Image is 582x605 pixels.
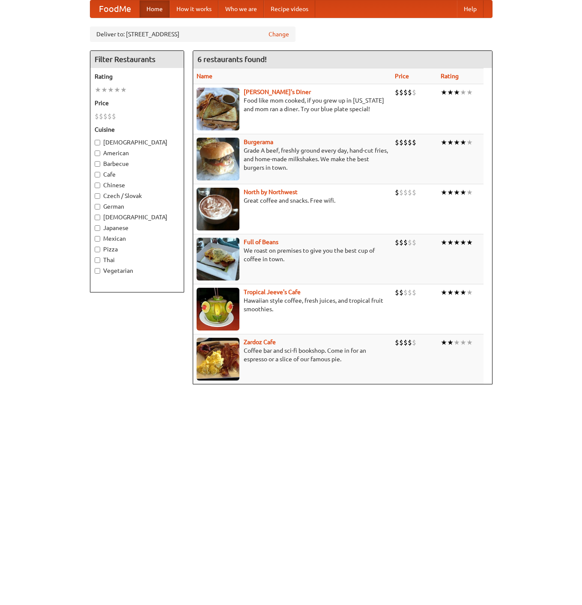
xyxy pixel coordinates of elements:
[197,296,388,313] p: Hawaiian style coffee, fresh juices, and tropical fruit smoothies.
[447,338,454,347] li: ★
[399,138,403,147] li: $
[457,0,484,18] a: Help
[170,0,218,18] a: How it works
[197,188,239,230] img: north.jpg
[95,172,100,177] input: Cafe
[90,27,295,42] div: Deliver to: [STREET_ADDRESS]
[95,257,100,263] input: Thai
[197,238,239,280] img: beans.jpg
[95,256,179,264] label: Thai
[244,289,301,295] a: Tropical Jeeve's Cafe
[218,0,264,18] a: Who we are
[112,112,116,121] li: $
[197,246,388,263] p: We roast on premises to give you the best cup of coffee in town.
[244,89,311,95] a: [PERSON_NAME]'s Diner
[395,238,399,247] li: $
[95,213,179,221] label: [DEMOGRAPHIC_DATA]
[107,112,112,121] li: $
[95,159,179,168] label: Barbecue
[197,288,239,331] img: jeeves.jpg
[466,288,473,297] li: ★
[466,338,473,347] li: ★
[447,288,454,297] li: ★
[399,288,403,297] li: $
[399,338,403,347] li: $
[101,85,107,94] li: ★
[197,73,212,80] a: Name
[408,338,412,347] li: $
[399,238,403,247] li: $
[95,170,179,179] label: Cafe
[103,112,107,121] li: $
[95,225,100,231] input: Japanese
[197,88,239,130] img: sallys.jpg
[447,138,454,147] li: ★
[95,266,179,275] label: Vegetarian
[466,188,473,197] li: ★
[441,88,447,97] li: ★
[197,96,388,113] p: Food like mom cooked, if you grew up in [US_STATE] and mom ran a diner. Try our blue plate special!
[95,202,179,211] label: German
[95,138,179,147] label: [DEMOGRAPHIC_DATA]
[244,339,276,345] b: Zardoz Cafe
[408,88,412,97] li: $
[403,238,408,247] li: $
[95,161,100,167] input: Barbecue
[395,73,409,80] a: Price
[90,0,140,18] a: FoodMe
[454,288,460,297] li: ★
[197,346,388,363] p: Coffee bar and sci-fi bookshop. Come in for an espresso or a slice of our famous pie.
[197,138,239,180] img: burgerama.jpg
[95,245,179,254] label: Pizza
[269,30,289,38] a: Change
[460,88,466,97] li: ★
[99,112,103,121] li: $
[95,181,179,189] label: Chinese
[95,192,179,200] label: Czech / Slovak
[244,139,273,145] a: Burgerama
[408,238,412,247] li: $
[95,151,100,156] input: American
[244,189,298,195] b: North by Northwest
[95,140,100,145] input: [DEMOGRAPHIC_DATA]
[466,138,473,147] li: ★
[441,288,447,297] li: ★
[120,85,127,94] li: ★
[244,239,278,245] a: Full of Beans
[454,338,460,347] li: ★
[90,51,184,68] h4: Filter Restaurants
[447,238,454,247] li: ★
[403,188,408,197] li: $
[197,55,267,63] ng-pluralize: 6 restaurants found!
[460,238,466,247] li: ★
[412,238,416,247] li: $
[197,196,388,205] p: Great coffee and snacks. Free wifi.
[264,0,315,18] a: Recipe videos
[395,88,399,97] li: $
[412,188,416,197] li: $
[95,72,179,81] h5: Rating
[408,288,412,297] li: $
[95,112,99,121] li: $
[95,85,101,94] li: ★
[460,338,466,347] li: ★
[403,338,408,347] li: $
[95,149,179,157] label: American
[441,238,447,247] li: ★
[454,188,460,197] li: ★
[107,85,114,94] li: ★
[95,125,179,134] h5: Cuisine
[460,188,466,197] li: ★
[412,288,416,297] li: $
[412,138,416,147] li: $
[95,183,100,188] input: Chinese
[95,234,179,243] label: Mexican
[140,0,170,18] a: Home
[412,88,416,97] li: $
[399,188,403,197] li: $
[454,88,460,97] li: ★
[460,138,466,147] li: ★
